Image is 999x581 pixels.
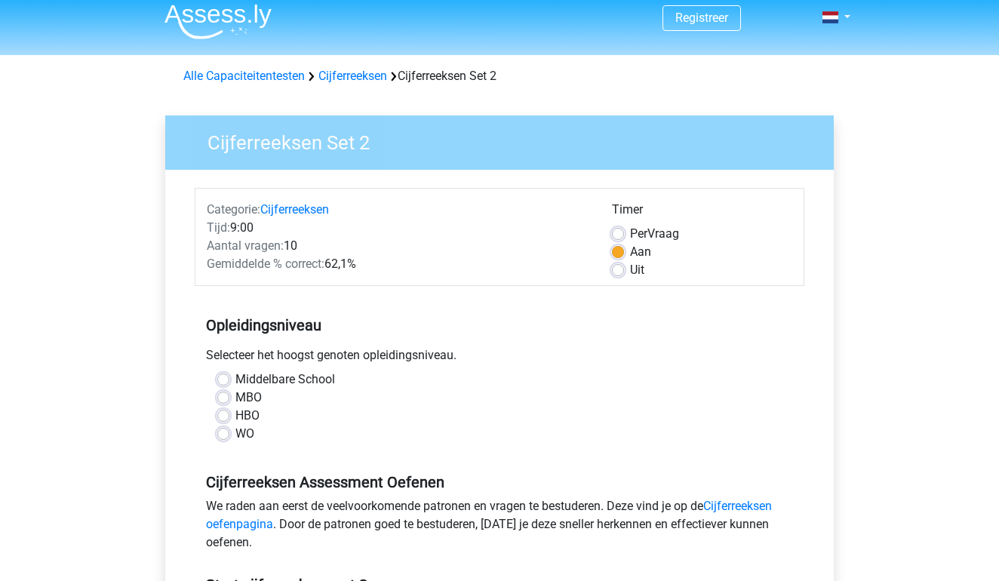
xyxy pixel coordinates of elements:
div: 10 [195,237,601,255]
label: WO [235,425,254,443]
label: Vraag [630,225,679,243]
a: Cijferreeksen [318,69,387,83]
img: Assessly [164,4,272,39]
a: Alle Capaciteitentesten [183,69,305,83]
a: Cijferreeksen [260,202,329,217]
span: Tijd: [207,220,230,235]
h5: Opleidingsniveau [206,310,793,340]
span: Categorie: [207,202,260,217]
div: 9:00 [195,219,601,237]
h5: Cijferreeksen Assessment Oefenen [206,473,793,491]
span: Per [630,226,647,241]
div: Timer [612,201,792,225]
label: Uit [630,261,644,279]
div: Cijferreeksen Set 2 [177,67,822,85]
span: Aantal vragen: [207,238,284,253]
label: HBO [235,407,260,425]
h3: Cijferreeksen Set 2 [189,125,822,155]
label: Middelbare School [235,370,335,389]
div: We raden aan eerst de veelvoorkomende patronen en vragen te bestuderen. Deze vind je op de . Door... [195,497,804,558]
div: Selecteer het hoogst genoten opleidingsniveau. [195,346,804,370]
label: MBO [235,389,262,407]
a: Registreer [675,11,728,25]
div: 62,1% [195,255,601,273]
label: Aan [630,243,651,261]
span: Gemiddelde % correct: [207,257,324,271]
